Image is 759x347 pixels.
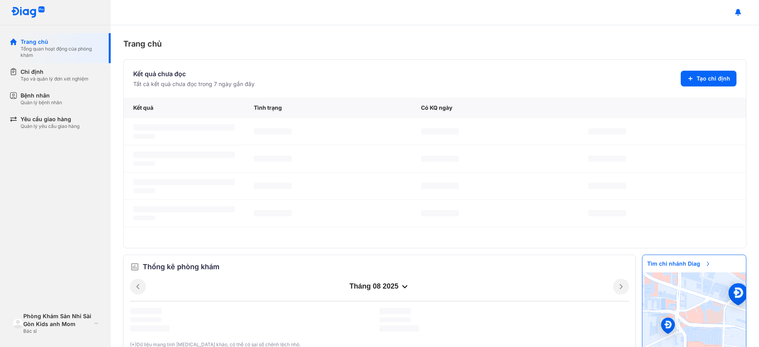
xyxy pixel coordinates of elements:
span: ‌ [588,156,626,162]
div: Yêu cầu giao hàng [21,115,79,123]
div: Trang chủ [21,38,101,46]
span: Thống kê phòng khám [143,261,219,272]
img: order.5a6da16c.svg [130,262,140,272]
span: ‌ [133,161,155,166]
div: Quản lý yêu cầu giao hàng [21,123,79,129]
span: Tạo chỉ định [697,75,730,83]
span: ‌ [254,128,292,135]
span: ‌ [588,210,626,216]
img: logo [11,6,45,19]
span: ‌ [133,216,155,220]
span: ‌ [421,128,459,135]
img: logo [13,318,23,329]
span: ‌ [133,206,235,212]
div: Trang chủ [123,38,746,50]
span: ‌ [254,156,292,162]
div: Kết quả chưa đọc [133,69,255,79]
div: Bệnh nhân [21,92,62,99]
span: ‌ [588,183,626,189]
div: Kết quả [124,98,244,118]
div: Tình trạng [244,98,412,118]
span: ‌ [130,308,162,314]
span: ‌ [133,179,235,185]
span: ‌ [130,317,162,322]
div: tháng 08 2025 [146,282,613,291]
span: Tìm chi nhánh Diag [642,255,716,272]
span: ‌ [379,317,411,322]
span: ‌ [254,183,292,189]
span: ‌ [254,210,292,216]
div: Phòng Khám Sản Nhi Sài Gòn Kids anh Mom [23,312,91,328]
span: ‌ [133,152,235,158]
span: ‌ [133,188,155,193]
button: Tạo chỉ định [681,71,736,86]
span: ‌ [133,124,235,131]
span: ‌ [379,308,411,314]
span: ‌ [379,325,419,332]
span: ‌ [588,128,626,135]
div: Tất cả kết quả chưa đọc trong 7 ngày gần đây [133,80,255,88]
span: ‌ [421,210,459,216]
div: Tổng quan hoạt động của phòng khám [21,46,101,58]
span: ‌ [133,134,155,139]
div: Có KQ ngày [412,98,579,118]
div: Tạo và quản lý đơn xét nghiệm [21,76,89,82]
span: ‌ [130,325,170,332]
div: Chỉ định [21,68,89,76]
div: Bác sĩ [23,328,91,334]
span: ‌ [421,183,459,189]
div: Quản lý bệnh nhân [21,99,62,106]
span: ‌ [421,156,459,162]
